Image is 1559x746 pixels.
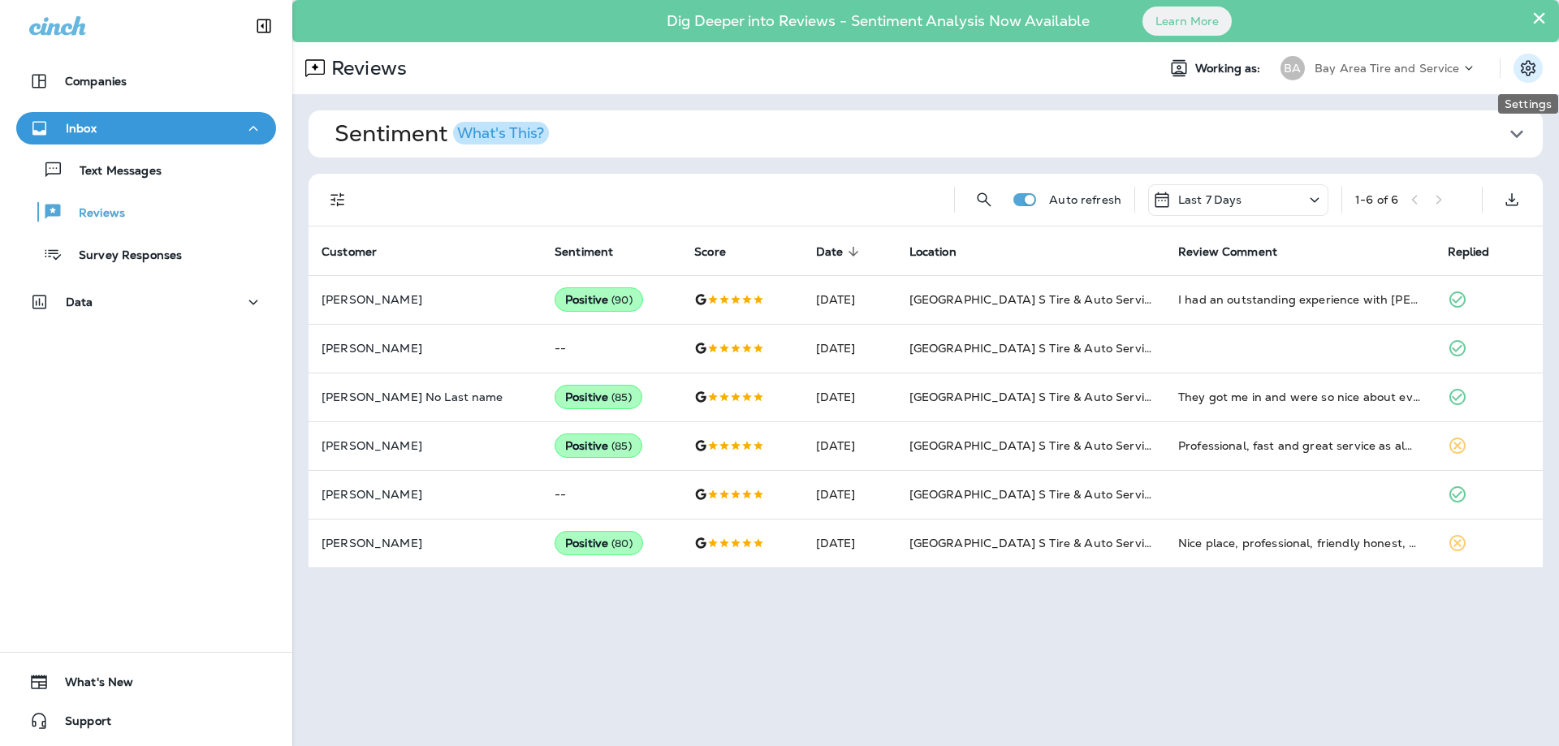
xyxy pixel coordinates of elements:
span: Review Comment [1178,245,1277,259]
div: Positive [555,385,642,409]
td: -- [542,324,681,373]
span: Support [49,714,111,734]
td: [DATE] [803,421,896,470]
span: Sentiment [555,245,613,259]
button: What's This? [453,122,549,144]
div: 1 - 6 of 6 [1355,193,1398,206]
button: Reviews [16,195,276,229]
span: [GEOGRAPHIC_DATA] S Tire & Auto Service [909,292,1156,307]
div: BA [1280,56,1305,80]
p: Reviews [325,56,407,80]
p: Dig Deeper into Reviews - Sentiment Analysis Now Available [620,19,1137,24]
p: [PERSON_NAME] [322,439,529,452]
span: ( 90 ) [611,293,633,307]
span: Customer [322,244,398,259]
span: Location [909,245,957,259]
span: [GEOGRAPHIC_DATA] S Tire & Auto Service [909,438,1156,453]
h1: Sentiment [335,120,549,148]
button: What's New [16,666,276,698]
span: [GEOGRAPHIC_DATA] S Tire & Auto Service [909,341,1156,356]
span: Score [694,245,726,259]
button: Learn More [1142,6,1232,36]
button: Data [16,286,276,318]
p: Bay Area Tire and Service [1315,62,1460,75]
button: Filters [322,183,354,216]
p: Inbox [66,122,97,135]
span: [GEOGRAPHIC_DATA] S Tire & Auto Service [909,390,1156,404]
div: Positive [555,531,643,555]
button: Text Messages [16,153,276,187]
span: Replied [1448,244,1511,259]
button: Search Reviews [968,183,1000,216]
div: Nice place, professional, friendly honest, people! [1178,535,1421,551]
p: Last 7 Days [1178,193,1242,206]
div: Positive [555,287,643,312]
p: [PERSON_NAME] [322,537,529,550]
p: Survey Responses [63,248,182,264]
td: [DATE] [803,275,896,324]
span: [GEOGRAPHIC_DATA] S Tire & Auto Service [909,536,1156,550]
td: [DATE] [803,470,896,519]
button: Export as CSV [1496,183,1528,216]
td: [DATE] [803,519,896,567]
span: ( 85 ) [611,439,632,453]
span: Date [816,244,865,259]
button: Collapse Sidebar [241,10,287,42]
div: I had an outstanding experience with Joe at Bay Area Point Tires. When a tire on my car completel... [1178,291,1421,308]
p: Data [66,295,93,308]
button: SentimentWhat's This? [322,110,1556,157]
span: ( 85 ) [611,390,632,404]
button: Settings [1514,54,1543,83]
span: What's New [49,675,133,695]
p: Text Messages [63,164,162,179]
span: Date [816,245,844,259]
button: Companies [16,65,276,97]
span: Location [909,244,978,259]
span: Sentiment [555,244,634,259]
p: Auto refresh [1049,193,1121,206]
span: Replied [1448,245,1490,259]
td: [DATE] [803,324,896,373]
p: Reviews [63,206,125,222]
p: [PERSON_NAME] [322,293,529,306]
div: Professional, fast and great service as always! [1178,438,1421,454]
td: -- [542,470,681,519]
button: Survey Responses [16,237,276,271]
div: They got me in and were so nice about everything! will definitely go back! [1178,389,1421,405]
span: Score [694,244,747,259]
div: Positive [555,433,642,458]
div: What's This? [457,126,544,140]
span: Customer [322,245,377,259]
p: [PERSON_NAME] [322,488,529,501]
span: [GEOGRAPHIC_DATA] S Tire & Auto Service [909,487,1156,502]
span: Working as: [1195,62,1264,75]
button: Inbox [16,112,276,144]
span: ( 80 ) [611,537,633,550]
p: [PERSON_NAME] No Last name [322,390,529,403]
p: [PERSON_NAME] [322,342,529,355]
p: Companies [65,75,127,88]
div: Settings [1498,94,1558,114]
span: Review Comment [1178,244,1298,259]
td: [DATE] [803,373,896,421]
button: Support [16,705,276,737]
button: Close [1531,5,1547,31]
